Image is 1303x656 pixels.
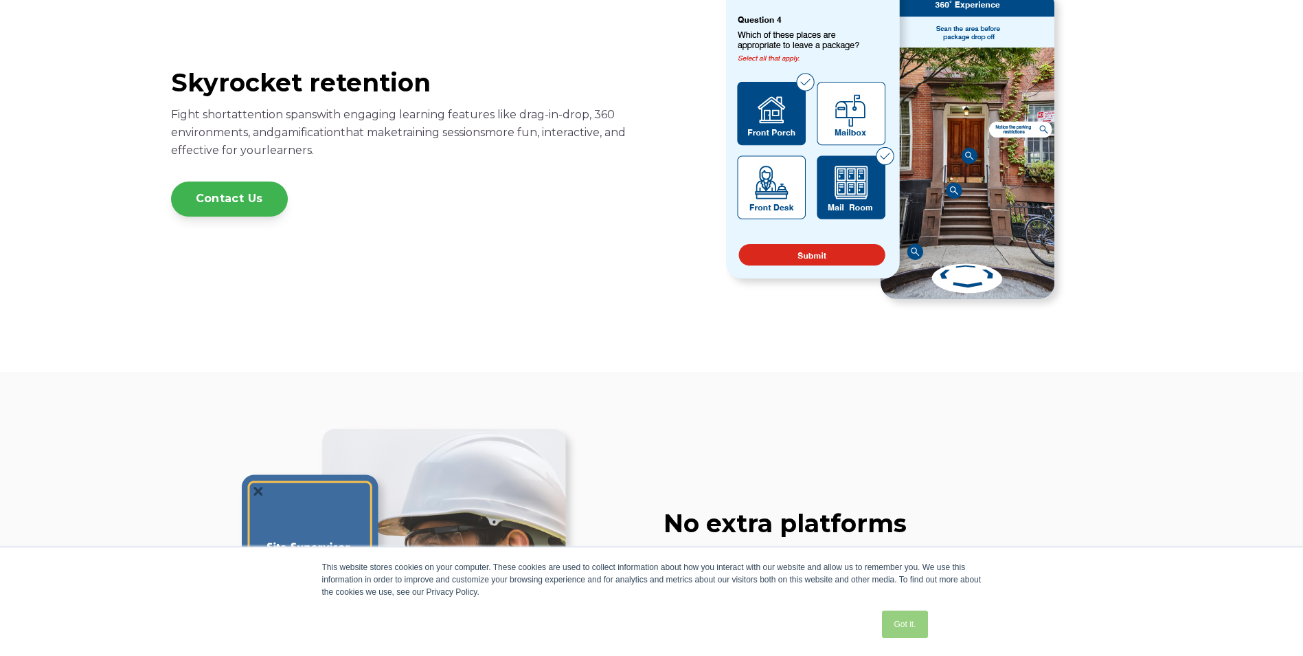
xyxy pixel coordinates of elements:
[882,611,927,638] a: Got it.
[274,126,341,139] span: gamification
[171,67,431,98] span: Skyrocket retention
[664,508,907,538] span: No extra platforms
[398,126,485,139] span: training sessions
[171,106,639,160] p: Fight short with engaging learning features like drag-in-drop, 360 environments, and that make mo...
[231,108,317,121] span: attention spans
[171,182,288,217] a: Contact Us
[322,561,982,598] div: This website stores cookies on your computer. These cookies are used to collect information about...
[267,144,312,157] span: learners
